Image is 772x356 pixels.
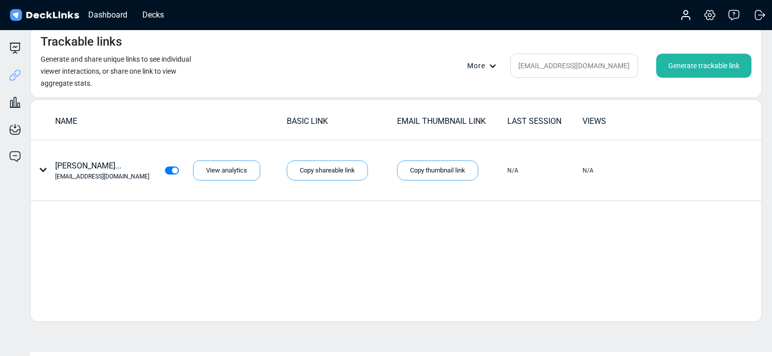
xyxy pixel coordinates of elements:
div: [PERSON_NAME]... [55,160,149,181]
div: More [467,61,502,71]
div: Copy thumbnail link [397,160,478,181]
div: [EMAIL_ADDRESS][DOMAIN_NAME] [55,172,149,181]
td: EMAIL THUMBNAIL LINK [397,115,507,132]
small: Generate and share unique links to see individual viewer interactions, or share one link to view ... [41,55,191,87]
div: Decks [137,9,169,21]
img: DeckLinks [8,8,81,23]
h4: Trackable links [41,35,122,49]
div: Dashboard [83,9,132,21]
td: BASIC LINK [286,115,397,132]
div: Copy shareable link [287,160,368,181]
div: NAME [55,115,286,127]
div: N/A [507,166,518,175]
div: LAST SESSION [507,115,582,127]
div: Generate trackable link [656,54,751,78]
div: VIEWS [583,115,657,127]
div: N/A [583,166,594,175]
div: View analytics [193,160,260,181]
input: Search links [510,54,638,78]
